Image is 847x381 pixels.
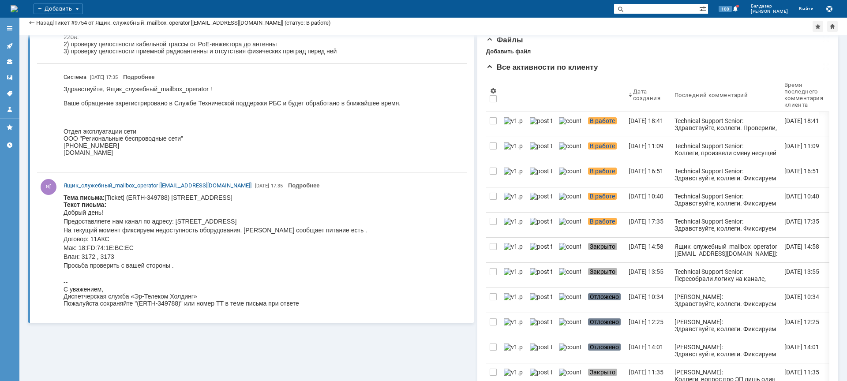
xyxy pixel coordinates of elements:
a: В работе [585,213,625,237]
div: Дата создания [633,88,660,101]
span: Балдазер [751,4,788,9]
a: counter.png [555,187,585,212]
img: counter.png [559,168,581,175]
div: [DATE] 18:41 [784,117,819,124]
span: 17:35 [271,183,283,189]
a: v1.png [500,338,526,363]
a: counter.png [555,313,585,338]
div: [DATE] 16:51 [784,168,819,175]
img: v1.png [504,193,523,200]
div: [DATE] 12:25 [784,318,819,325]
a: [DATE] 11:09 [625,137,671,162]
a: Теги [3,86,17,101]
img: v1.png [504,344,523,351]
img: post ticket.png [530,318,552,325]
th: Дата создания [625,78,671,112]
div: Тикет #9754 от Ящик_служебный_mailbox_operator [[EMAIL_ADDRESS][DOMAIN_NAME]] (статус: В работе) [54,19,331,26]
span: Закрыто [588,268,617,275]
div: [DATE] 18:41 [629,117,663,124]
a: [DATE] 13:55 [625,263,671,288]
div: [DATE] 14:01 [784,344,819,351]
a: Отложено [585,288,625,313]
a: v1.png [500,137,526,162]
img: post ticket.png [530,268,552,275]
div: [DATE] 10:34 [629,293,663,300]
div: [DATE] 11:09 [629,142,663,149]
a: [DATE] 14:58 [625,238,671,262]
a: v1.png [500,313,526,338]
div: [DATE] 14:01 [629,344,663,351]
div: [DATE] 17:35 [784,218,819,225]
a: Technical Support Senior: Здравствуйте, коллеги. Фиксируем недоступность приемного оборудования, ... [671,187,781,212]
a: counter.png [555,238,585,262]
img: post ticket.png [530,243,552,250]
img: v1.png [504,142,523,149]
a: counter.png [555,137,585,162]
a: В работе [585,112,625,137]
div: Добавить в избранное [813,21,823,32]
a: v1.png [500,288,526,313]
a: Technical Support Senior: Здравствуйте, коллеги. Фиксируем недоступность приемного оборудования, ... [671,213,781,237]
a: post ticket.png [526,162,555,187]
div: Добавить файл [486,48,531,55]
a: v1.png [500,112,526,137]
span: Отложено [588,318,621,325]
img: v1.png [504,293,523,300]
img: v1.png [504,243,523,250]
span: Закрыто [588,243,617,250]
div: Technical Support Senior: Здравствуйте, коллеги. Фиксируем недоступность приемного оборудования, ... [675,168,777,288]
div: [DATE] 13:55 [784,268,819,275]
a: v1.png [500,162,526,187]
a: [PERSON_NAME]: Здравствуйте, коллеги. Фиксируем недоступность приемного оборудования, со стороны ... [671,313,781,338]
a: В работе [585,162,625,187]
div: Ящик_служебный_mailbox_operator [[EMAIL_ADDRESS][DOMAIN_NAME]]: Тема письма: [Ticket] ([STREET_AD... [675,243,777,328]
a: Активности [3,39,17,53]
a: [DATE] 17:35 [625,213,671,237]
a: post ticket.png [526,288,555,313]
a: Technical Support Senior: Пересобрали логику на канале, просьба перепроверить. [671,263,781,288]
a: [DATE] 11:09 [781,137,834,162]
a: counter.png [555,162,585,187]
a: [DATE] 16:51 [625,162,671,187]
span: Система [64,74,86,80]
a: post ticket.png [526,313,555,338]
img: counter.png [559,142,581,149]
div: [DATE] 11:35 [629,369,663,376]
a: Ящик_служебный_mailbox_operator [[EMAIL_ADDRESS][DOMAIN_NAME]] [64,181,251,190]
span: Ящик_служебный_mailbox_operator [[EMAIL_ADDRESS][DOMAIN_NAME]] [64,182,251,189]
a: [DATE] 18:41 [625,112,671,137]
a: [DATE] 12:25 [781,313,834,338]
a: Ящик_служебный_mailbox_operator [[EMAIL_ADDRESS][DOMAIN_NAME]]: Тема письма: [Ticket] ([STREET_AD... [671,238,781,262]
a: [DATE] 14:58 [781,238,834,262]
span: Закрыто [588,369,617,376]
button: Сохранить лог [824,4,835,14]
div: Technical Support Senior: Коллеги, произвели смену несущей частоты, канал восстановился и стабилен. [675,142,777,171]
div: | [53,19,54,26]
img: counter.png [559,344,581,351]
div: [DATE] 11:09 [784,142,819,149]
span: Отложено [588,344,621,351]
img: post ticket.png [530,218,552,225]
span: Все активности по клиенту [486,63,598,71]
img: post ticket.png [530,369,552,376]
a: [PERSON_NAME]: Здравствуйте, коллеги. Фиксируем недоступность приемного оборудования, со стороны ... [671,288,781,313]
div: [DATE] 13:55 [629,268,663,275]
img: post ticket.png [530,168,552,175]
a: [DATE] 14:01 [625,338,671,363]
a: [DATE] 10:34 [625,288,671,313]
a: Клиенты [3,55,17,69]
a: Отложено [585,313,625,338]
img: post ticket.png [530,117,552,124]
img: post ticket.png [530,142,552,149]
a: В работе [585,137,625,162]
a: post ticket.png [526,112,555,137]
div: [DATE] 12:25 [629,318,663,325]
div: [DATE] 14:58 [784,243,819,250]
a: v1.png [500,187,526,212]
a: v1.png [500,263,526,288]
div: Technical Support Senior: Здравствуйте, коллеги. Фиксируем недоступность приемного оборудования, ... [675,218,777,324]
div: [DATE] 11:35 [784,369,819,376]
a: post ticket.png [526,238,555,262]
img: logo [11,5,18,12]
a: post ticket.png [526,338,555,363]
